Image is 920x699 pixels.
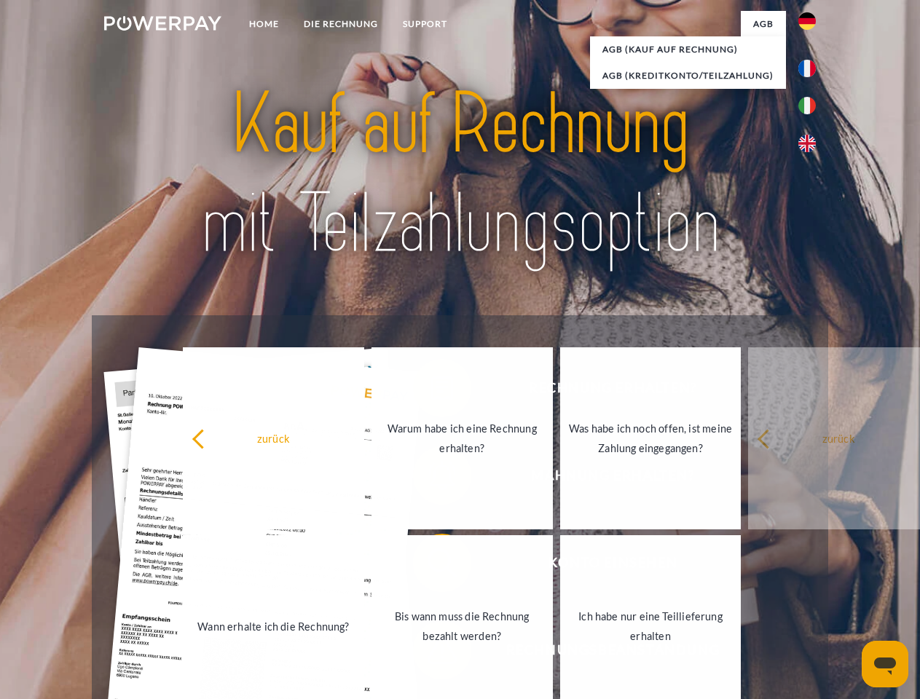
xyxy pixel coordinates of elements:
[862,641,908,687] iframe: Schaltfläche zum Öffnen des Messaging-Fensters
[192,428,355,448] div: zurück
[590,36,786,63] a: AGB (Kauf auf Rechnung)
[380,419,544,458] div: Warum habe ich eine Rechnung erhalten?
[104,16,221,31] img: logo-powerpay-white.svg
[798,97,816,114] img: it
[291,11,390,37] a: DIE RECHNUNG
[569,607,733,646] div: Ich habe nur eine Teillieferung erhalten
[560,347,742,529] a: Was habe ich noch offen, ist meine Zahlung eingegangen?
[390,11,460,37] a: SUPPORT
[569,419,733,458] div: Was habe ich noch offen, ist meine Zahlung eingegangen?
[798,12,816,30] img: de
[590,63,786,89] a: AGB (Kreditkonto/Teilzahlung)
[192,616,355,636] div: Wann erhalte ich die Rechnung?
[741,11,786,37] a: agb
[798,60,816,77] img: fr
[798,135,816,152] img: en
[237,11,291,37] a: Home
[139,70,781,279] img: title-powerpay_de.svg
[380,607,544,646] div: Bis wann muss die Rechnung bezahlt werden?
